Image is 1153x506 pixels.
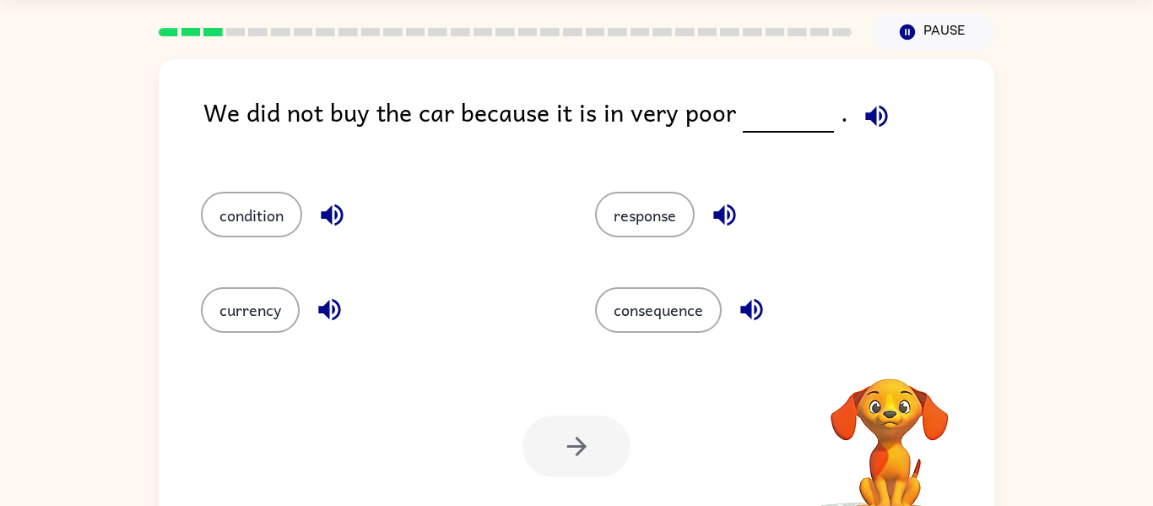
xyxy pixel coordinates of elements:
button: Pause [872,13,994,52]
div: We did not buy the car because it is in very poor . [203,93,994,158]
button: consequence [595,287,722,333]
button: condition [201,192,302,237]
button: currency [201,287,300,333]
button: response [595,192,695,237]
